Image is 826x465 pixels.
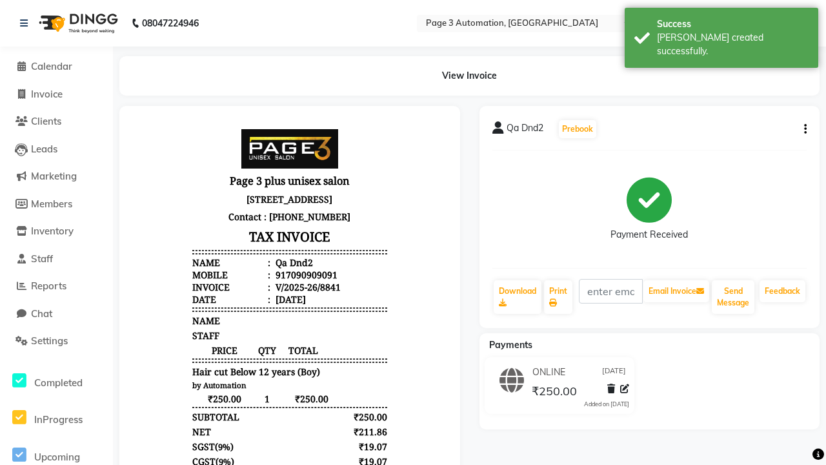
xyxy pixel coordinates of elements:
[60,336,83,349] span: CGST
[136,150,138,162] span: :
[3,59,110,74] a: Calendar
[712,280,754,314] button: Send Message
[154,431,183,444] span: Admin
[760,280,805,302] a: Feedback
[60,138,138,150] div: Name
[141,150,205,162] div: 917090909091
[125,225,146,238] span: QTY
[507,121,543,139] span: Qa Dnd2
[141,174,174,187] div: [DATE]
[31,280,66,292] span: Reports
[60,196,88,208] span: NAME
[60,52,255,72] h3: Page 3 plus unisex salon
[31,225,74,237] span: Inventory
[60,322,83,334] span: SGST
[205,322,256,334] div: ₹19.07
[3,197,110,212] a: Members
[136,174,138,187] span: :
[3,334,110,349] a: Settings
[3,279,110,294] a: Reports
[205,307,256,319] div: ₹211.86
[60,150,138,162] div: Mobile
[34,377,83,389] span: Completed
[31,115,61,127] span: Clients
[60,162,138,174] div: Invoice
[3,142,110,157] a: Leads
[119,56,820,96] div: View Invoice
[60,366,101,378] div: Payments
[125,274,146,286] span: 1
[60,431,255,444] div: Generated By : at [DATE]
[34,451,80,463] span: Upcoming
[657,17,809,31] div: Success
[142,5,199,41] b: 08047224946
[205,381,256,393] div: ₹250.00
[494,280,541,314] a: Download
[60,419,255,431] p: Please visit again !
[584,400,629,409] div: Added on [DATE]
[610,228,688,242] div: Payment Received
[559,120,596,138] button: Prebook
[31,307,52,320] span: Chat
[86,322,98,334] span: 9%
[60,225,125,238] span: PRICE
[532,384,577,402] span: ₹250.00
[205,351,256,364] div: ₹250.00
[60,247,188,259] span: Hair cut Below 12 years (Boy)
[60,292,107,304] div: SUBTOTAL
[3,87,110,102] a: Invoice
[109,10,206,50] img: page3_logo.png
[60,396,79,408] div: Paid
[205,396,256,408] div: ₹250.00
[31,198,72,210] span: Members
[3,169,110,184] a: Marketing
[657,31,809,58] div: Bill created successfully.
[146,225,197,238] span: TOTAL
[643,280,709,302] button: Email Invoice
[60,211,87,223] span: STAFF
[532,366,565,379] span: ONLINE
[579,279,643,304] input: enter email
[60,89,255,107] p: Contact : [PHONE_NUMBER]
[34,413,83,426] span: InProgress
[60,336,102,349] div: ( )
[31,143,57,155] span: Leads
[146,274,197,286] span: ₹250.00
[33,5,121,41] img: logo
[205,292,256,304] div: ₹250.00
[141,162,208,174] div: V/2025-26/8841
[3,252,110,267] a: Staff
[31,60,72,72] span: Calendar
[60,351,125,364] div: GRAND TOTAL
[544,280,572,314] a: Print
[60,322,101,334] div: ( )
[31,335,68,347] span: Settings
[60,72,255,89] p: [STREET_ADDRESS]
[3,307,110,322] a: Chat
[136,162,138,174] span: :
[60,107,255,129] h3: TAX INVOICE
[60,274,125,286] span: ₹250.00
[489,339,532,351] span: Payments
[31,88,63,100] span: Invoice
[3,114,110,129] a: Clients
[31,253,53,265] span: Staff
[60,307,79,319] div: NET
[60,381,96,393] span: ONLINE
[60,174,138,187] div: Date
[136,138,138,150] span: :
[3,224,110,239] a: Inventory
[60,262,114,271] small: by Automation
[31,170,77,182] span: Marketing
[86,337,99,349] span: 9%
[205,336,256,349] div: ₹19.07
[602,366,626,379] span: [DATE]
[141,138,181,150] div: Qa Dnd2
